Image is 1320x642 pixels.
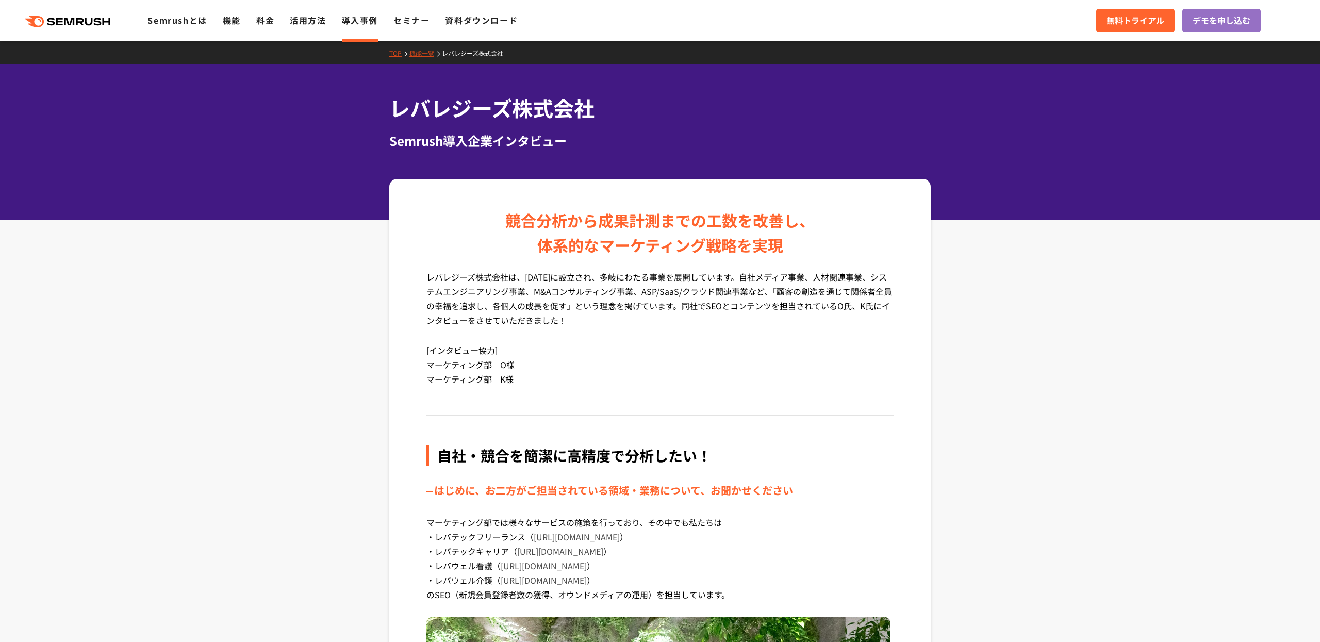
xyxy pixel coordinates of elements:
div: 自社・競合を簡潔に高精度で分析したい！ [426,445,890,466]
a: 機能一覧 [409,48,442,57]
p: レバレジーズ株式会社は、[DATE]に設立され、多岐にわたる事業を展開しています。自社メディア事業、人材関連事業、システムエンジニアリング事業、M&Aコンサルティング事業、ASP/SaaS/クラ... [426,270,894,343]
a: セミナー [393,14,430,26]
a: 資料ダウンロード [445,14,518,26]
div: Semrush導入企業インタビュー [389,131,931,150]
a: 導入事例 [342,14,378,26]
a: Semrushとは [147,14,207,26]
span: 無料トライアル [1107,14,1164,27]
div: 競合分析から成果計測までの工数を改善し、 体系的なマーケティング戦略を実現 [505,208,815,257]
a: TOP [389,48,409,57]
span: デモを申し込む [1193,14,1250,27]
p: [インタビュー協力] マーケティング部 O様 マーケティング部 K様 [426,343,894,402]
a: 機能 [223,14,241,26]
a: [URL][DOMAIN_NAME] [501,574,587,586]
h1: レバレジーズ株式会社 [389,93,931,123]
a: [URL][DOMAIN_NAME] [501,559,587,572]
a: [URL][DOMAIN_NAME] [534,531,620,543]
a: レバレジーズ株式会社 [442,48,511,57]
div: はじめに、お二方がご担当されている領域・業務について、お聞かせください [426,482,890,499]
p: マーケティング部では様々なサービスの施策を行っており、その中でも私たちは ・レバテックフリーランス（ ） ・レバテックキャリア（ ） ・レバウェル看護（ ） ・レバウェル介護（ ） のSEO（新... [426,515,890,617]
a: デモを申し込む [1182,9,1261,32]
a: 料金 [256,14,274,26]
a: 無料トライアル [1096,9,1175,32]
a: 活用方法 [290,14,326,26]
a: [URL][DOMAIN_NAME] [517,545,603,557]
